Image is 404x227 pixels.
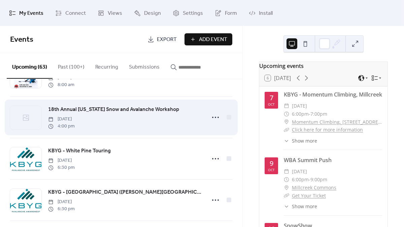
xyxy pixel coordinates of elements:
[48,157,75,164] span: [DATE]
[292,184,336,192] a: Millcreek Commons
[284,110,289,118] div: ​
[48,106,179,114] span: 18th Annual [US_STATE] Snow and Avalanche Workshop
[284,137,317,144] button: ​Show more
[48,205,75,213] span: 6:30 pm
[108,8,122,18] span: Views
[284,126,289,134] div: ​
[157,36,177,44] span: Export
[48,188,202,197] a: KBYG - [GEOGRAPHIC_DATA] ([PERSON_NAME][GEOGRAPHIC_DATA])
[144,8,161,18] span: Design
[10,32,33,47] span: Events
[142,33,182,45] a: Export
[93,3,127,23] a: Views
[284,184,289,192] div: ​
[48,81,74,88] span: 8:00 am
[292,110,309,118] span: 6:00pm
[309,176,310,184] span: -
[268,103,275,106] div: Oct
[292,118,382,126] a: Momentum Climbing, [STREET_ADDRESS]
[284,156,332,164] a: WBA Summit Push
[292,203,317,210] span: Show more
[270,94,273,101] div: 7
[129,3,166,23] a: Design
[309,110,310,118] span: -
[284,167,289,176] div: ​
[65,8,86,18] span: Connect
[50,3,91,23] a: Connect
[53,53,90,78] button: Past (100+)
[48,147,111,155] span: KBYG - White Pine Touring
[259,62,388,70] div: Upcoming events
[310,176,327,184] span: 9:00pm
[7,53,53,79] button: Upcoming (63)
[124,53,165,78] button: Submissions
[292,126,363,133] a: Click here for more information
[48,116,75,123] span: [DATE]
[284,176,289,184] div: ​
[199,36,227,44] span: Add Event
[90,53,124,78] button: Recurring
[268,168,275,172] div: Oct
[48,123,75,130] span: 4:00 pm
[292,167,307,176] span: [DATE]
[284,192,289,200] div: ​
[184,33,232,45] button: Add Event
[244,3,278,23] a: Install
[310,110,327,118] span: 7:00pm
[284,203,289,210] div: ​
[292,176,309,184] span: 6:00pm
[292,137,317,144] span: Show more
[168,3,208,23] a: Settings
[225,8,237,18] span: Form
[292,102,307,110] span: [DATE]
[48,147,111,155] a: KBYG - White Pine Touring
[19,8,43,18] span: My Events
[48,198,75,205] span: [DATE]
[183,8,203,18] span: Settings
[210,3,242,23] a: Form
[270,160,273,167] div: 9
[284,91,382,98] a: KBYG - Momentum Climbing, Millcreek
[284,118,289,126] div: ​
[48,164,75,171] span: 6:30 pm
[284,102,289,110] div: ​
[4,3,48,23] a: My Events
[284,203,317,210] button: ​Show more
[48,105,179,114] a: 18th Annual [US_STATE] Snow and Avalanche Workshop
[259,8,273,18] span: Install
[284,137,289,144] div: ​
[292,192,326,199] a: Get Your Ticket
